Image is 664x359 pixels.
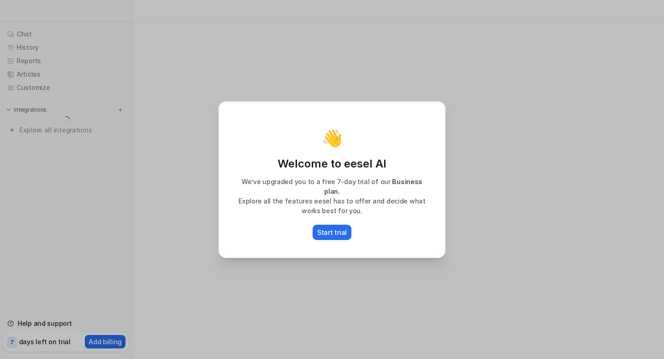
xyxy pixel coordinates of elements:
p: Start trial [317,227,347,237]
p: 👋 [322,129,343,147]
p: We’ve upgraded you to a free 7-day trial of our [229,177,435,196]
button: Start trial [313,225,351,240]
p: Explore all the features eesel has to offer and decide what works best for you. [229,196,435,215]
p: Welcome to eesel AI [229,156,435,171]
